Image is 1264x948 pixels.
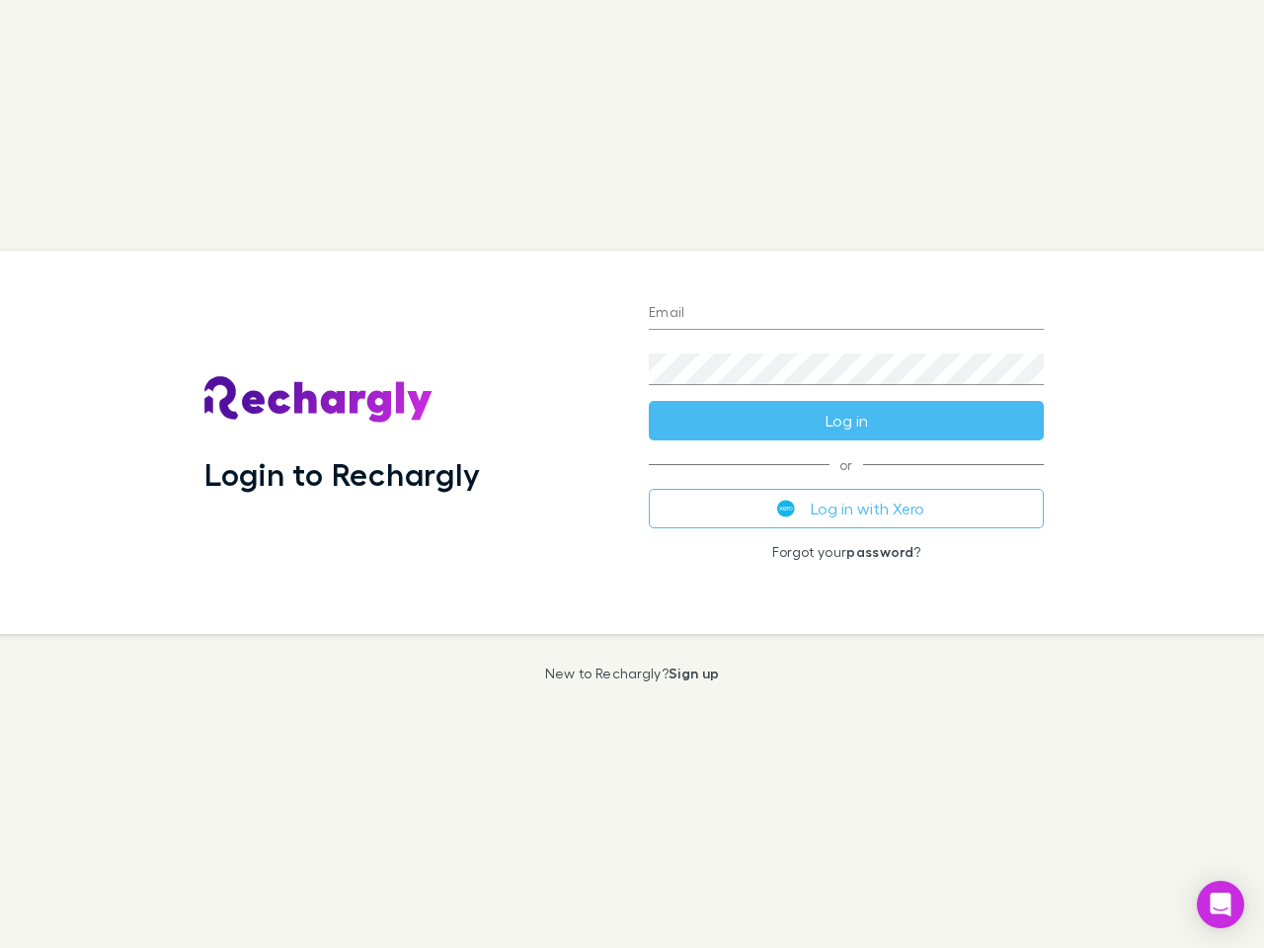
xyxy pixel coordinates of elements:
h1: Login to Rechargly [204,455,480,493]
img: Rechargly's Logo [204,376,434,424]
button: Log in [649,401,1044,440]
span: or [649,464,1044,465]
a: Sign up [669,665,719,681]
p: Forgot your ? [649,544,1044,560]
p: New to Rechargly? [545,666,720,681]
img: Xero's logo [777,500,795,517]
button: Log in with Xero [649,489,1044,528]
div: Open Intercom Messenger [1197,881,1244,928]
a: password [846,543,913,560]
